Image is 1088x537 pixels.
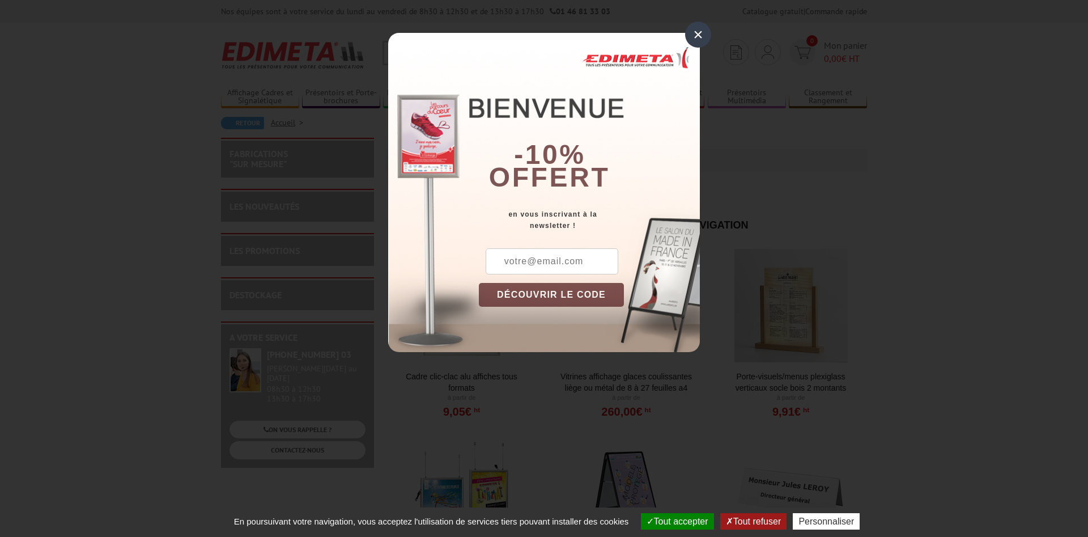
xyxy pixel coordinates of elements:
[486,248,618,274] input: votre@email.com
[685,22,711,48] div: ×
[479,283,624,307] button: DÉCOUVRIR LE CODE
[489,162,610,192] font: offert
[720,513,787,530] button: Tout refuser
[641,513,714,530] button: Tout accepter
[793,513,860,530] button: Personnaliser (fenêtre modale)
[228,517,635,526] span: En poursuivant votre navigation, vous acceptez l'utilisation de services tiers pouvant installer ...
[479,209,700,231] div: en vous inscrivant à la newsletter !
[514,139,585,170] b: -10%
